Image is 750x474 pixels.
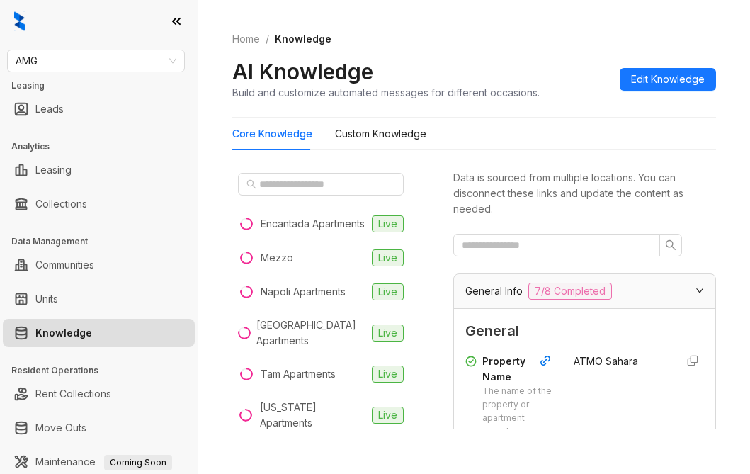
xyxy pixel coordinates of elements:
[35,414,86,442] a: Move Outs
[372,366,404,383] span: Live
[3,190,195,218] li: Collections
[261,366,336,382] div: Tam Apartments
[3,380,195,408] li: Rent Collections
[261,216,365,232] div: Encantada Apartments
[14,11,25,31] img: logo
[482,354,557,385] div: Property Name
[372,249,404,266] span: Live
[275,33,331,45] span: Knowledge
[256,317,366,349] div: [GEOGRAPHIC_DATA] Apartments
[35,95,64,123] a: Leads
[16,50,176,72] span: AMG
[35,285,58,313] a: Units
[3,95,195,123] li: Leads
[574,355,638,367] span: ATMO Sahara
[3,319,195,347] li: Knowledge
[261,284,346,300] div: Napoli Apartments
[11,79,198,92] h3: Leasing
[3,251,195,279] li: Communities
[528,283,612,300] span: 7/8 Completed
[35,319,92,347] a: Knowledge
[665,239,676,251] span: search
[11,364,198,377] h3: Resident Operations
[3,414,195,442] li: Move Outs
[372,325,404,342] span: Live
[260,400,366,431] div: [US_STATE] Apartments
[695,286,704,295] span: expanded
[11,235,198,248] h3: Data Management
[232,126,312,142] div: Core Knowledge
[372,215,404,232] span: Live
[35,156,72,184] a: Leasing
[266,31,269,47] li: /
[465,320,704,342] span: General
[453,170,716,217] div: Data is sourced from multiple locations. You can disconnect these links and update the content as...
[631,72,705,87] span: Edit Knowledge
[482,385,557,438] div: The name of the property or apartment complex.
[335,126,426,142] div: Custom Knowledge
[372,283,404,300] span: Live
[232,85,540,100] div: Build and customize automated messages for different occasions.
[35,190,87,218] a: Collections
[232,58,373,85] h2: AI Knowledge
[372,407,404,424] span: Live
[104,455,172,470] span: Coming Soon
[261,250,293,266] div: Mezzo
[246,179,256,189] span: search
[229,31,263,47] a: Home
[11,140,198,153] h3: Analytics
[465,283,523,299] span: General Info
[35,380,111,408] a: Rent Collections
[3,285,195,313] li: Units
[620,68,716,91] button: Edit Knowledge
[35,251,94,279] a: Communities
[3,156,195,184] li: Leasing
[454,274,715,308] div: General Info7/8 Completed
